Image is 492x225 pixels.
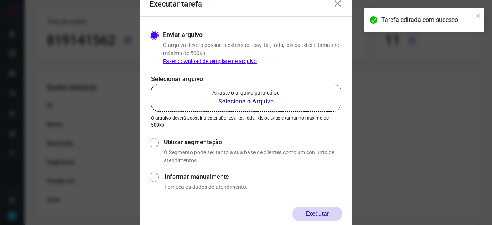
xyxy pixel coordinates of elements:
p: Forneça os dados do atendimento. [165,183,342,191]
p: O arquivo deverá possuir a extensão .csv, .txt, .ods, .xls ou .xlsx e tamanho máximo de 500kb. [163,41,342,65]
div: Tarefa editada com sucesso! [381,15,474,25]
p: Selecionar arquivo [151,75,341,84]
p: O Segmento pode ser tanto a sua base de clientes como um conjunto de atendimentos. [164,148,342,165]
label: Enviar arquivo [163,30,203,40]
button: close [476,11,481,20]
p: Arraste o arquivo para cá ou [212,89,280,97]
p: O arquivo deverá possuir a extensão .csv, .txt, .ods, .xls ou .xlsx e tamanho máximo de 500kb. [151,115,341,128]
a: Fazer download de template de arquivo [163,58,257,64]
b: Selecione o Arquivo [212,97,280,106]
button: Executar [292,207,342,221]
label: Informar manualmente [165,172,342,182]
label: Utilizar segmentação [164,138,342,147]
